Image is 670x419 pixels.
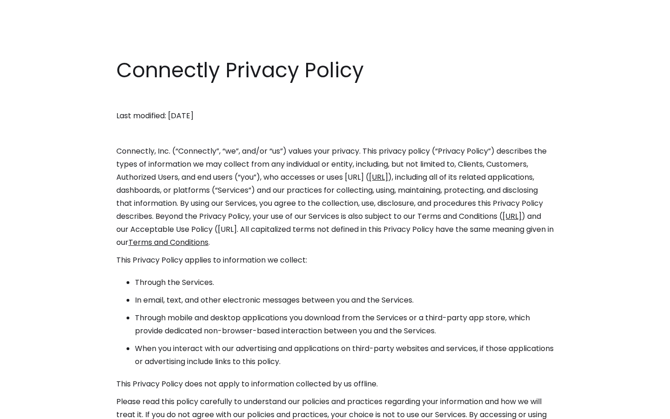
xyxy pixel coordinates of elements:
[128,237,208,248] a: Terms and Conditions
[116,92,554,105] p: ‍
[135,294,554,307] li: In email, text, and other electronic messages between you and the Services.
[135,311,554,338] li: Through mobile and desktop applications you download from the Services or a third-party app store...
[116,254,554,267] p: This Privacy Policy applies to information we collect:
[9,402,56,416] aside: Language selected: English
[116,56,554,85] h1: Connectly Privacy Policy
[19,403,56,416] ul: Language list
[135,342,554,368] li: When you interact with our advertising and applications on third-party websites and services, if ...
[502,211,522,222] a: [URL]
[116,378,554,391] p: This Privacy Policy does not apply to information collected by us offline.
[135,276,554,289] li: Through the Services.
[116,145,554,249] p: Connectly, Inc. (“Connectly”, “we”, and/or “us”) values your privacy. This privacy policy (“Priva...
[116,109,554,122] p: Last modified: [DATE]
[116,127,554,140] p: ‍
[369,172,388,182] a: [URL]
